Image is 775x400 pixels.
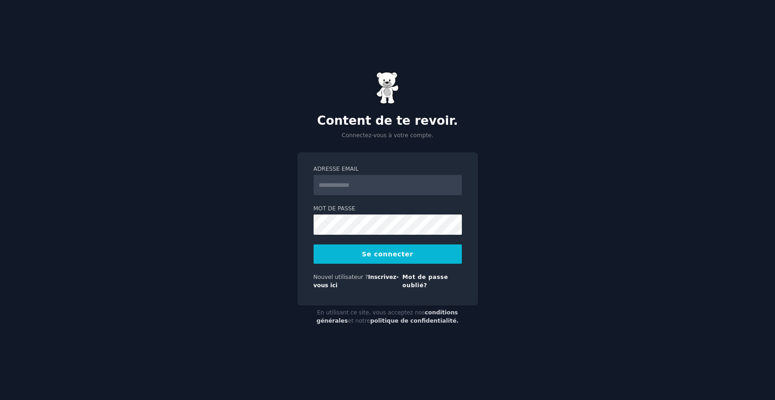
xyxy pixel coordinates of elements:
font: Connectez-vous à votre compte. [342,132,433,139]
font: Adresse email [314,166,359,172]
a: Mot de passe oublié? [402,274,448,289]
font: Nouvel utilisateur ? [314,274,368,280]
a: conditions générales [316,309,458,324]
font: Se connecter [362,250,414,258]
a: Inscrivez-vous ici [314,274,399,289]
a: politique de confidentialité. [370,318,459,324]
font: Content de te revoir. [317,114,458,128]
font: Mot de passe [314,205,355,212]
font: et notre [348,318,370,324]
font: En utilisant ce site, vous acceptez nos [317,309,425,316]
img: Ours en gélatine [376,72,399,104]
button: Se connecter [314,244,462,264]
